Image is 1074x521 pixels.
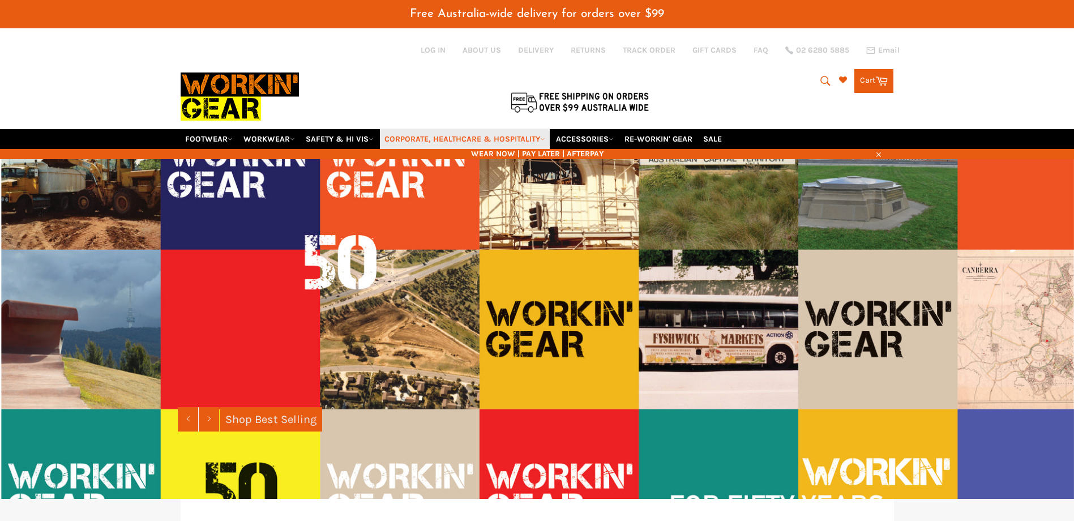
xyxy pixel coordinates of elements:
[699,129,726,149] a: SALE
[692,45,737,55] a: GIFT CARDS
[518,45,554,55] a: DELIVERY
[620,129,697,149] a: RE-WORKIN' GEAR
[410,8,664,20] span: Free Australia-wide delivery for orders over $99
[785,46,849,54] a: 02 6280 5885
[181,148,894,159] span: WEAR NOW | PAY LATER | AFTERPAY
[571,45,606,55] a: RETURNS
[181,129,237,149] a: FOOTWEAR
[866,46,900,55] a: Email
[239,129,299,149] a: WORKWEAR
[220,407,322,432] a: Shop Best Selling
[551,129,618,149] a: ACCESSORIES
[463,45,501,55] a: ABOUT US
[509,90,651,114] img: Flat $9.95 shipping Australia wide
[301,129,378,149] a: SAFETY & HI VIS
[421,45,446,55] a: Log in
[754,45,768,55] a: FAQ
[796,46,849,54] span: 02 6280 5885
[854,69,893,93] a: Cart
[380,129,550,149] a: CORPORATE, HEALTHCARE & HOSPITALITY
[878,46,900,54] span: Email
[181,65,299,129] img: Workin Gear leaders in Workwear, Safety Boots, PPE, Uniforms. Australia's No.1 in Workwear
[623,45,675,55] a: TRACK ORDER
